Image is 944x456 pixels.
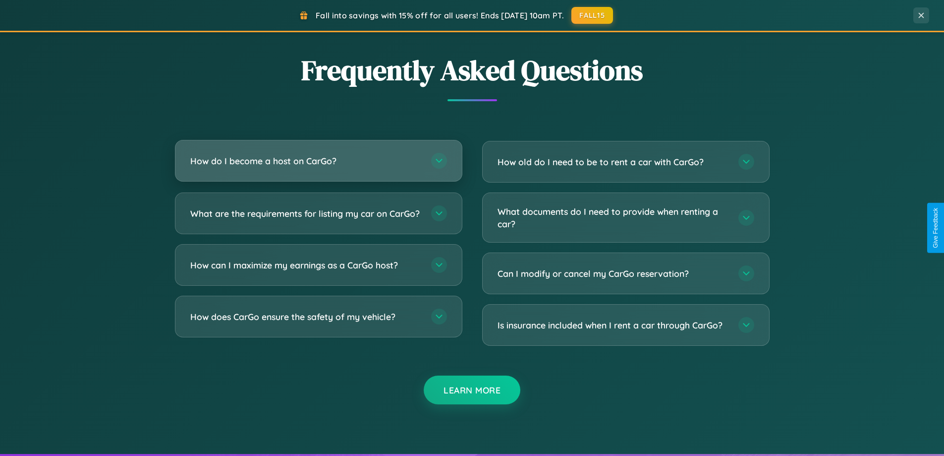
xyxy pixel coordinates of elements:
[498,156,728,168] h3: How old do I need to be to rent a car with CarGo?
[316,10,564,20] span: Fall into savings with 15% off for all users! Ends [DATE] 10am PT.
[498,267,728,280] h3: Can I modify or cancel my CarGo reservation?
[190,311,421,323] h3: How does CarGo ensure the safety of my vehicle?
[498,205,728,230] h3: What documents do I need to provide when renting a car?
[932,208,939,248] div: Give Feedback
[498,319,728,331] h3: Is insurance included when I rent a car through CarGo?
[190,207,421,220] h3: What are the requirements for listing my car on CarGo?
[175,51,770,89] h2: Frequently Asked Questions
[571,7,613,24] button: FALL15
[190,155,421,167] h3: How do I become a host on CarGo?
[190,259,421,271] h3: How can I maximize my earnings as a CarGo host?
[424,376,520,404] button: Learn More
